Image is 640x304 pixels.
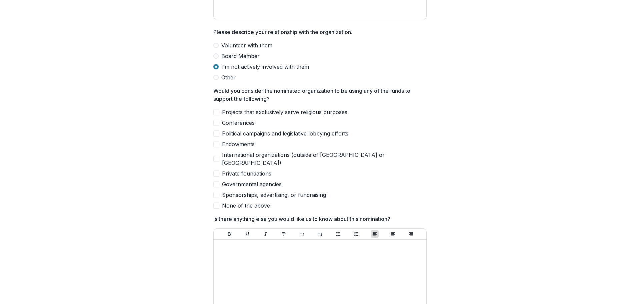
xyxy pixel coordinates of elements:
[222,180,282,188] span: Governmental agencies
[221,73,236,81] span: Other
[407,230,415,238] button: Align Right
[221,41,272,49] span: Volunteer with them
[262,230,270,238] button: Italicize
[213,28,352,36] p: Please describe your relationship with the organization.
[222,119,255,127] span: Conferences
[221,63,309,71] span: I'm not actively involved with them
[222,108,347,116] span: Projects that exclusively serve religious purposes
[280,230,288,238] button: Strike
[225,230,233,238] button: Bold
[316,230,324,238] button: Heading 2
[352,230,360,238] button: Ordered List
[213,87,423,103] p: Would you consider the nominated organization to be using any of the funds to support the following?
[222,170,271,178] span: Private foundations
[213,215,390,223] p: Is there anything else you would like us to know about this nomination?
[222,191,326,199] span: Sponsorships, advertising, or fundraising
[389,230,397,238] button: Align Center
[221,52,260,60] span: Board Member
[222,202,270,210] span: None of the above
[222,140,255,148] span: Endowments
[222,129,348,137] span: Political campaigns and legislative lobbying efforts
[334,230,342,238] button: Bullet List
[243,230,251,238] button: Underline
[222,151,427,167] span: International organizations (outside of [GEOGRAPHIC_DATA] or [GEOGRAPHIC_DATA])
[371,230,379,238] button: Align Left
[298,230,306,238] button: Heading 1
